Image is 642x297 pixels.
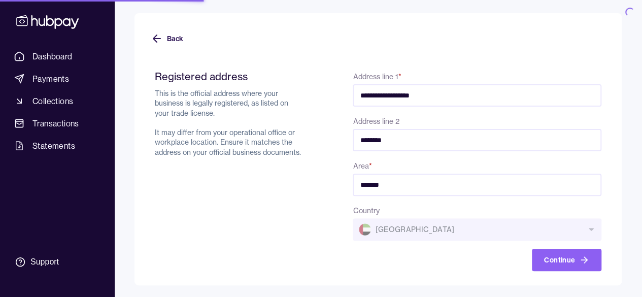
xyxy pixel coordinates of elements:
span: Payments [32,73,69,85]
a: Payments [10,70,104,88]
a: Transactions [10,114,104,133]
label: Address line 2 [353,117,399,126]
a: Collections [10,92,104,110]
span: Statements [32,140,75,152]
button: Back [151,27,183,50]
span: Dashboard [32,50,73,62]
a: Statements [10,137,104,155]
button: Continue [532,249,601,271]
span: Collections [32,95,73,107]
span: Transactions [32,117,79,129]
a: Dashboard [10,47,104,65]
label: Area [353,161,371,171]
label: Country [353,206,379,215]
label: Address line 1 [353,72,401,81]
div: Support [30,256,59,268]
a: Support [10,251,104,273]
h2: Registered address [155,70,304,83]
p: This is the official address where your business is legally registered, as listed on your trade l... [155,89,304,157]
